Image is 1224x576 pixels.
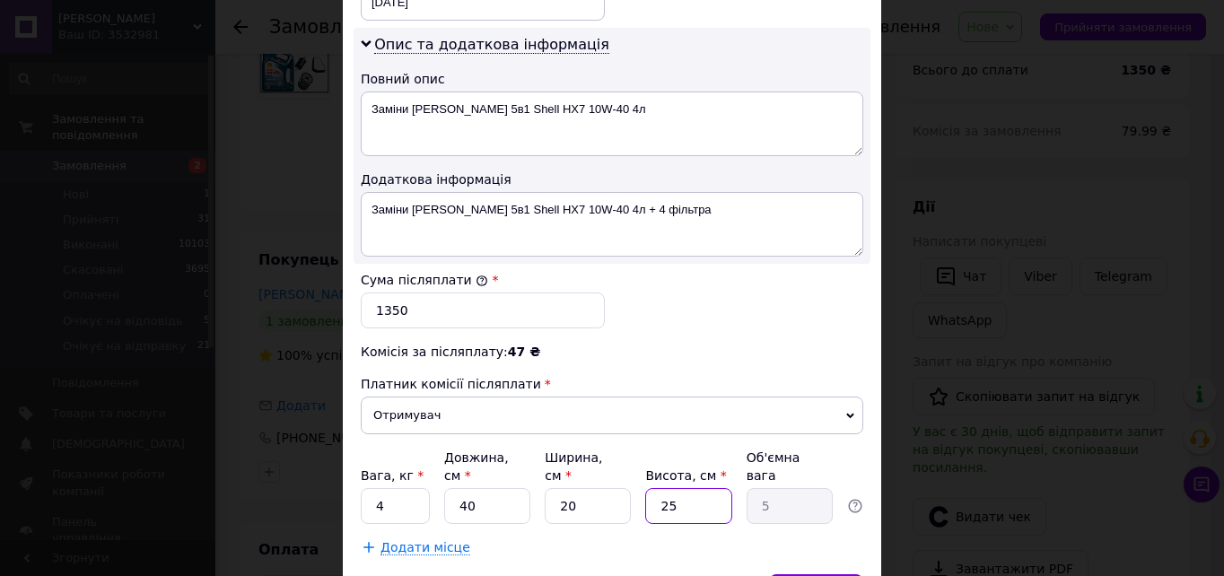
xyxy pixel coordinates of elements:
div: Додаткова інформація [361,170,863,188]
div: Об'ємна вага [747,449,833,484]
div: Комісія за післяплату: [361,343,863,361]
label: Висота, см [645,468,726,483]
label: Вага, кг [361,468,424,483]
label: Сума післяплати [361,273,488,287]
label: Довжина, см [444,450,509,483]
span: Отримувач [361,397,863,434]
textarea: Заміни [PERSON_NAME] 5в1 Shell HX7 10W-40 4л + 4 фільтра [361,192,863,257]
span: Платник комісії післяплати [361,377,541,391]
label: Ширина, см [545,450,602,483]
div: Повний опис [361,70,863,88]
textarea: Заміни [PERSON_NAME] 5в1 Shell HX7 10W-40 4л [361,92,863,156]
span: Додати місце [380,540,470,555]
span: 47 ₴ [508,345,540,359]
span: Опис та додаткова інформація [374,36,609,54]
